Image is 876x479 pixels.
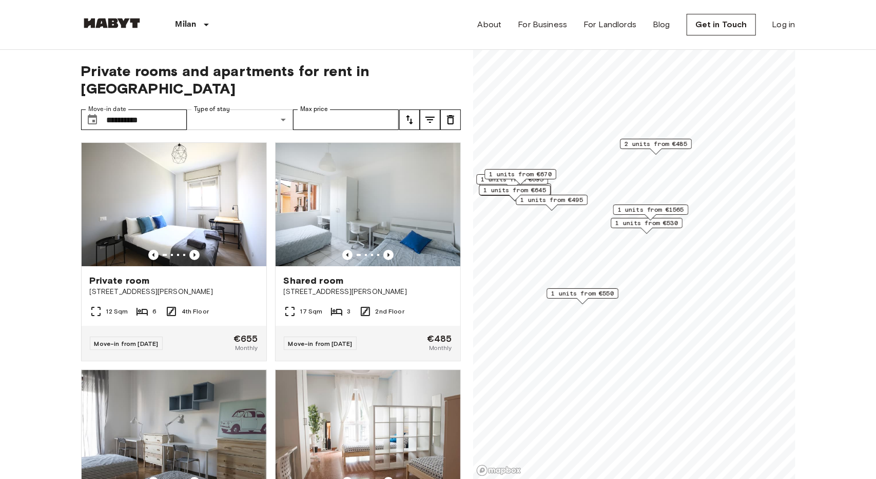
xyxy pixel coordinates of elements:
div: Map marker [620,139,692,155]
a: Blog [653,19,670,31]
span: 1 units from €670 [489,170,552,179]
span: Move-in from [DATE] [94,340,159,347]
div: Map marker [613,205,688,220]
img: Marketing picture of unit IT-14-111-001-005 [82,143,266,266]
a: About [478,19,502,31]
span: [STREET_ADDRESS][PERSON_NAME] [284,287,452,297]
span: 1 units from €495 [520,195,583,205]
span: 2 units from €485 [625,139,687,149]
span: Shared room [284,274,344,287]
div: Map marker [484,169,556,185]
img: Marketing picture of unit IT-14-026-003-01H [276,143,460,266]
a: Mapbox logo [476,465,521,476]
label: Max price [300,105,328,114]
span: Move-in from [DATE] [288,340,353,347]
p: Milan [176,19,197,31]
span: 1 units from €550 [551,289,614,298]
button: Choose date, selected date is 15 Sep 2025 [82,109,103,130]
a: Marketing picture of unit IT-14-111-001-005Previous imagePrevious imagePrivate room[STREET_ADDRES... [81,142,267,361]
a: For Business [518,19,567,31]
label: Type of stay [194,105,230,114]
div: Map marker [516,195,588,211]
a: Log in [772,19,795,31]
div: Map marker [547,288,618,304]
button: Previous image [148,250,159,260]
div: Map marker [611,218,683,234]
button: tune [440,109,461,130]
span: [STREET_ADDRESS][PERSON_NAME] [90,287,258,297]
span: 1 units from €695 [481,175,543,184]
span: €655 [233,334,258,343]
span: Private room [90,274,150,287]
span: 4th Floor [182,307,209,316]
img: Habyt [81,18,143,28]
span: 6 [152,307,157,316]
span: Private rooms and apartments for rent in [GEOGRAPHIC_DATA] [81,62,461,97]
div: Map marker [476,174,548,190]
span: €485 [427,334,452,343]
button: tune [420,109,440,130]
a: Get in Touch [687,14,756,35]
span: Monthly [235,343,258,353]
span: 17 Sqm [300,307,323,316]
button: Previous image [383,250,394,260]
span: 1 units from €645 [483,186,546,195]
button: Previous image [189,250,200,260]
label: Move-in date [88,105,126,114]
a: Marketing picture of unit IT-14-026-003-01HPrevious imagePrevious imageShared room[STREET_ADDRESS... [275,142,461,361]
span: 3 [347,307,351,316]
span: 1 units from €530 [615,218,678,228]
div: Map marker [479,183,551,199]
button: Previous image [342,250,353,260]
span: 12 Sqm [106,307,128,316]
span: Monthly [429,343,452,353]
div: Map marker [479,185,551,201]
span: 2nd Floor [376,307,404,316]
span: 1 units from €1565 [617,205,684,214]
a: For Landlords [583,19,636,31]
button: tune [399,109,420,130]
